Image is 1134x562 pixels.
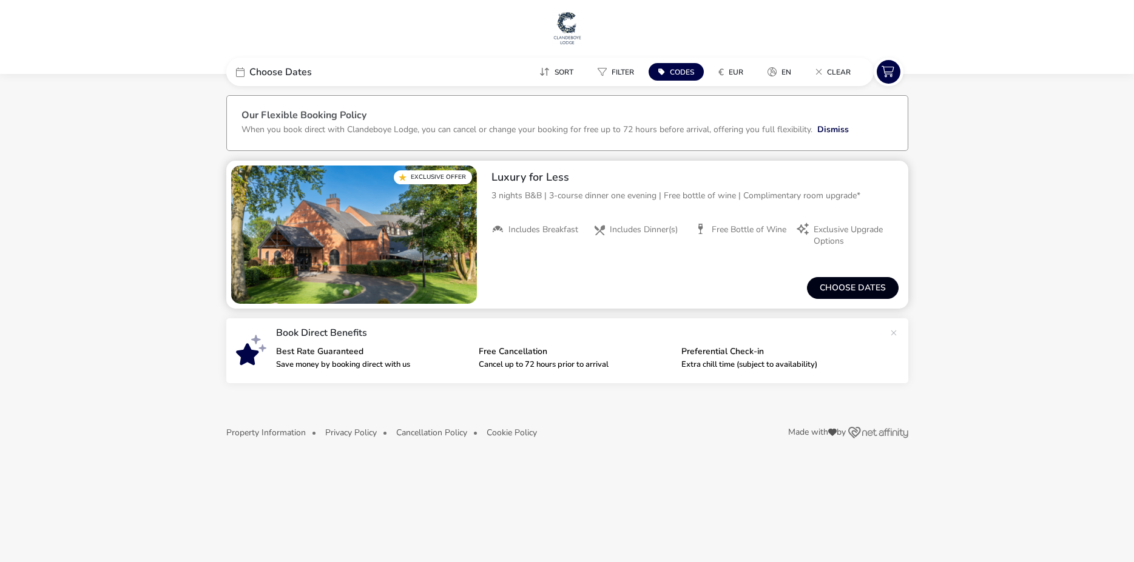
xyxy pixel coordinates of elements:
span: Filter [612,67,634,77]
span: Includes Dinner(s) [610,224,678,235]
span: Free Bottle of Wine [712,224,786,235]
span: Codes [670,67,694,77]
h3: Our Flexible Booking Policy [241,110,893,123]
i: € [718,66,724,78]
naf-pibe-menu-bar-item: Filter [588,63,649,81]
button: en [758,63,801,81]
span: Sort [555,67,573,77]
button: Cookie Policy [487,428,537,437]
button: €EUR [709,63,753,81]
p: When you book direct with Clandeboye Lodge, you can cancel or change your booking for free up to ... [241,124,812,135]
img: Main Website [552,10,582,46]
p: 3 nights B&B | 3-course dinner one evening | Free bottle of wine | Complimentary room upgrade* [491,189,899,202]
span: Includes Breakfast [508,224,578,235]
span: Choose Dates [249,67,312,77]
p: Free Cancellation [479,347,672,356]
p: Book Direct Benefits [276,328,884,338]
div: Luxury for Less3 nights B&B | 3-course dinner one evening | Free bottle of wine | Complimentary r... [482,161,908,256]
button: Choose dates [807,277,899,299]
p: Best Rate Guaranteed [276,347,469,356]
button: Codes [649,63,704,81]
span: en [781,67,791,77]
button: Cancellation Policy [396,428,467,437]
naf-pibe-menu-bar-item: €EUR [709,63,758,81]
span: Exclusive Upgrade Options [814,224,889,246]
swiper-slide: 1 / 1 [231,166,477,304]
p: Cancel up to 72 hours prior to arrival [479,361,672,369]
button: Property Information [226,428,306,437]
h2: Luxury for Less [491,170,899,184]
span: Clear [827,67,851,77]
naf-pibe-menu-bar-item: Sort [530,63,588,81]
div: Exclusive Offer [394,170,472,184]
div: Choose Dates [226,58,408,86]
naf-pibe-menu-bar-item: Codes [649,63,709,81]
p: Save money by booking direct with us [276,361,469,369]
p: Preferential Check-in [681,347,874,356]
span: EUR [729,67,743,77]
button: Privacy Policy [325,428,377,437]
naf-pibe-menu-bar-item: Clear [806,63,865,81]
p: Extra chill time (subject to availability) [681,361,874,369]
span: Made with by [788,428,846,437]
naf-pibe-menu-bar-item: en [758,63,806,81]
button: Clear [806,63,860,81]
button: Dismiss [817,123,849,136]
button: Filter [588,63,644,81]
button: Sort [530,63,583,81]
